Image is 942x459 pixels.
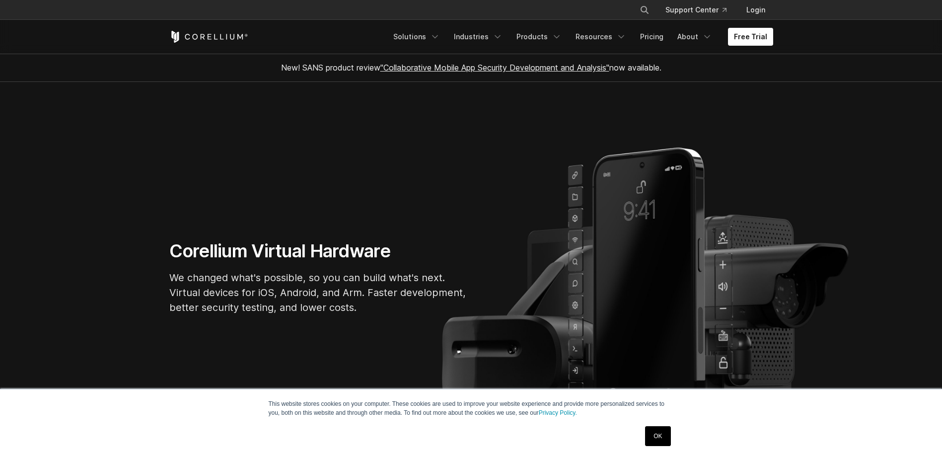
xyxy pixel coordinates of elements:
[570,28,632,46] a: Resources
[448,28,508,46] a: Industries
[728,28,773,46] a: Free Trial
[169,270,467,315] p: We changed what's possible, so you can build what's next. Virtual devices for iOS, Android, and A...
[510,28,568,46] a: Products
[269,399,674,417] p: This website stores cookies on your computer. These cookies are used to improve your website expe...
[636,1,653,19] button: Search
[539,409,577,416] a: Privacy Policy.
[387,28,773,46] div: Navigation Menu
[671,28,718,46] a: About
[645,426,670,446] a: OK
[738,1,773,19] a: Login
[628,1,773,19] div: Navigation Menu
[281,63,661,73] span: New! SANS product review now available.
[380,63,609,73] a: "Collaborative Mobile App Security Development and Analysis"
[169,240,467,262] h1: Corellium Virtual Hardware
[169,31,248,43] a: Corellium Home
[634,28,669,46] a: Pricing
[657,1,734,19] a: Support Center
[387,28,446,46] a: Solutions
